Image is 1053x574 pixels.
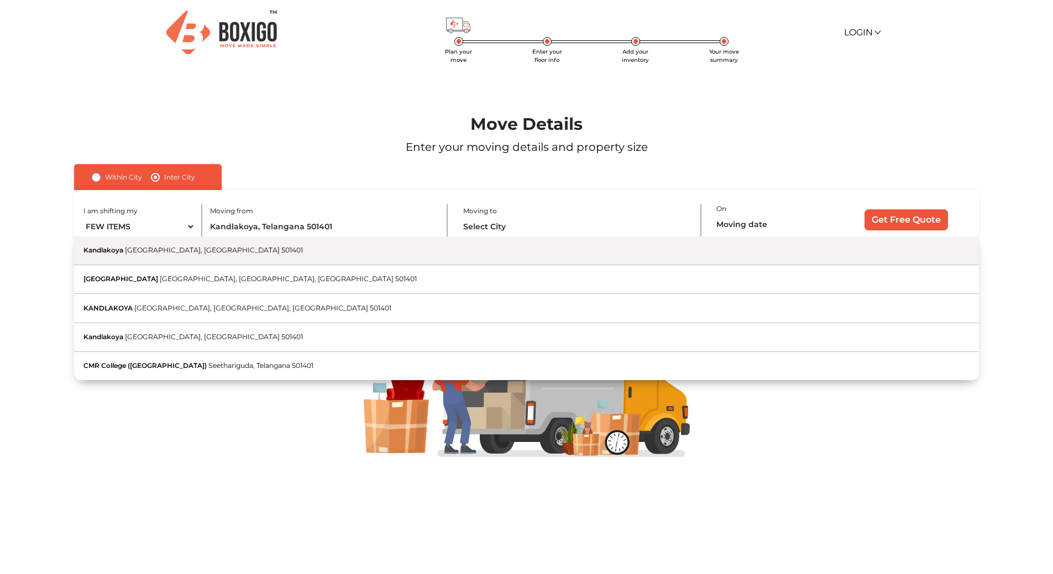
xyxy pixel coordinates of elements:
label: Is flexible? [730,234,763,246]
span: [GEOGRAPHIC_DATA] [83,275,158,283]
span: [GEOGRAPHIC_DATA], [GEOGRAPHIC_DATA] 501401 [125,333,303,341]
span: [GEOGRAPHIC_DATA], [GEOGRAPHIC_DATA] 501401 [125,246,303,254]
button: CMR College ([GEOGRAPHIC_DATA])Seethariguda, Telangana 501401 [74,352,978,380]
label: Within City [105,171,142,184]
input: Get Free Quote [865,209,948,230]
h1: Move Details [42,114,1011,134]
span: Enter your floor info [532,48,562,64]
span: [GEOGRAPHIC_DATA], [GEOGRAPHIC_DATA], [GEOGRAPHIC_DATA] 501401 [160,275,417,283]
span: Add your inventory [622,48,649,64]
span: KANDLAKOYA [83,304,133,312]
label: Moving to [463,206,497,216]
span: Plan your move [445,48,472,64]
span: Seethariguda, Telangana 501401 [208,361,313,370]
label: Inter City [164,171,195,184]
input: Moving date [716,215,829,234]
a: Login [844,27,879,38]
label: Moving from [210,206,253,216]
img: Boxigo [166,10,277,54]
button: Kandlakoya[GEOGRAPHIC_DATA], [GEOGRAPHIC_DATA] 501401 [74,323,978,352]
button: KANDLAKOYA[GEOGRAPHIC_DATA], [GEOGRAPHIC_DATA], [GEOGRAPHIC_DATA] 501401 [74,294,978,323]
label: I am shifting my [83,206,138,216]
label: On [716,204,726,214]
span: Your move summary [709,48,739,64]
span: [GEOGRAPHIC_DATA], [GEOGRAPHIC_DATA], [GEOGRAPHIC_DATA] 501401 [134,304,391,312]
span: CMR College ([GEOGRAPHIC_DATA]) [83,361,207,370]
button: [GEOGRAPHIC_DATA][GEOGRAPHIC_DATA], [GEOGRAPHIC_DATA], [GEOGRAPHIC_DATA] 501401 [74,265,978,294]
input: Select City [210,217,434,236]
input: Select City [463,217,688,236]
span: Kandlakoya [83,246,123,254]
span: Kandlakoya [83,333,123,341]
p: Enter your moving details and property size [42,139,1011,155]
button: Kandlakoya[GEOGRAPHIC_DATA], [GEOGRAPHIC_DATA] 501401 [74,236,978,265]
